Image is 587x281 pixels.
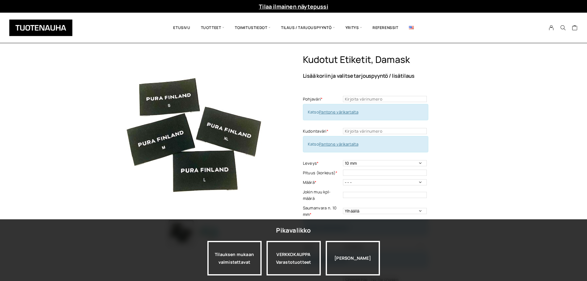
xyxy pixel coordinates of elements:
a: Referenssit [367,17,404,38]
img: Tuotenauha Oy [9,19,72,36]
label: Leveys [303,160,341,167]
label: Kudontaväri [303,128,341,134]
span: Yritys [340,17,367,38]
div: Pikavalikko [276,225,311,236]
label: Pituus (korkeus) [303,170,341,176]
label: Pohjaväri [303,96,341,102]
a: Pantone värikartalta [319,109,358,115]
div: VERKKOKAUPPA Varastotuotteet [267,241,321,275]
label: Saumanvara n. 10 mm [303,205,341,218]
span: Katso [308,141,358,147]
a: VERKKOKAUPPAVarastotuotteet [267,241,321,275]
a: Tilauksen mukaan valmistettavat [207,241,262,275]
label: Jokin muu kpl-määrä [303,189,341,202]
label: Määrä [303,179,341,186]
img: Tuotenauha Kudotut etiketit, Damask [113,54,277,217]
a: Cart [572,25,578,32]
h1: Kudotut etiketit, Damask [303,54,474,65]
a: My Account [545,25,557,31]
p: Lisää koriin ja valitse tarjouspyyntö / lisätilaus [303,73,474,78]
div: [PERSON_NAME] [326,241,380,275]
a: Etusivu [168,17,195,38]
a: Pantone värikartalta [319,141,358,147]
button: Search [557,25,569,31]
img: English [409,26,414,29]
span: Katso [308,109,358,115]
input: Kirjoita värinumero [343,96,427,102]
a: Tilaa ilmainen näytepussi [259,3,328,10]
span: Tilaus / Tarjouspyyntö [276,17,340,38]
span: Toimitustiedot [230,17,276,38]
input: Kirjoita värinumero [343,128,427,134]
span: Tuotteet [196,17,230,38]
